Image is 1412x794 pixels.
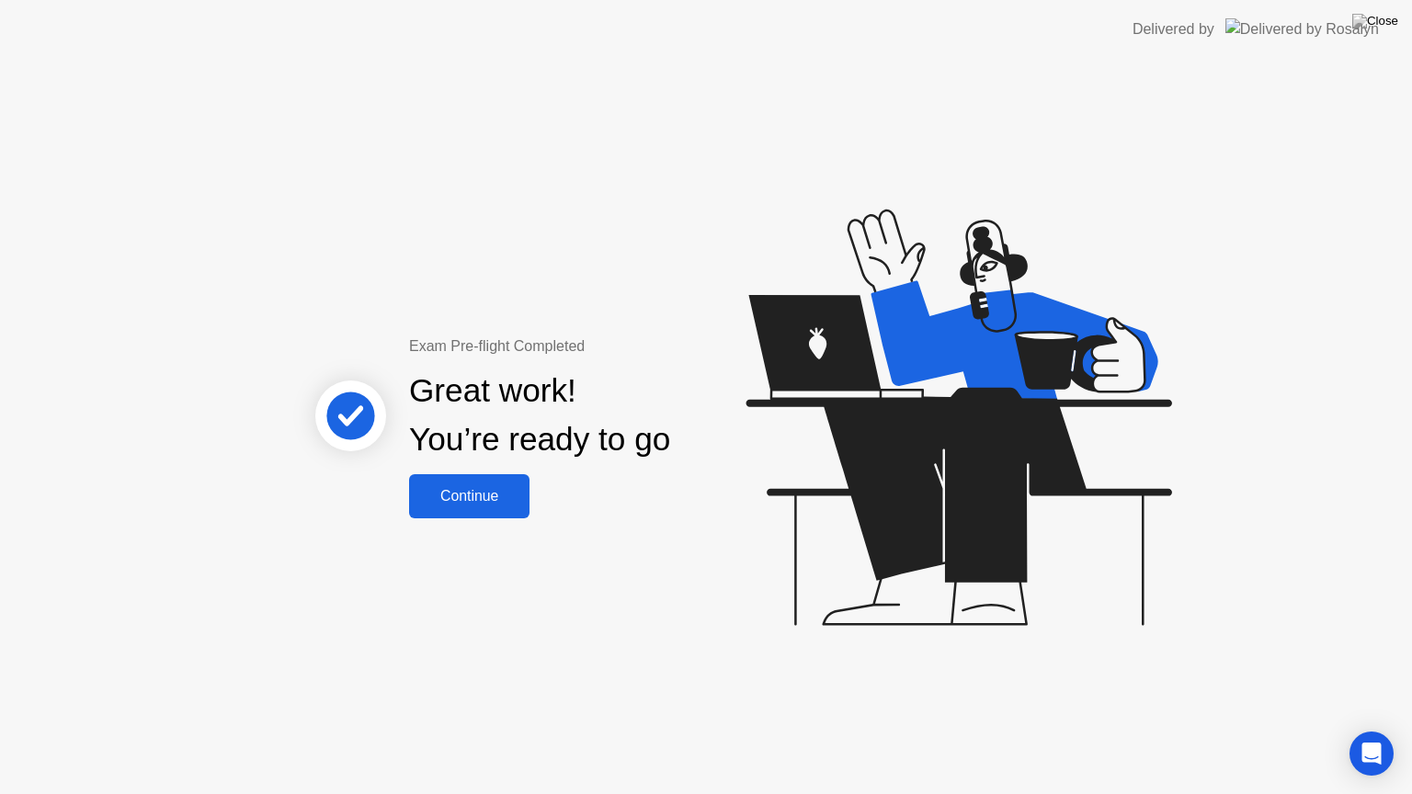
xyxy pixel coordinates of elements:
[415,488,524,505] div: Continue
[409,474,529,518] button: Continue
[1225,18,1379,40] img: Delivered by Rosalyn
[1352,14,1398,28] img: Close
[409,335,789,357] div: Exam Pre-flight Completed
[1133,18,1214,40] div: Delivered by
[1349,732,1394,776] div: Open Intercom Messenger
[409,367,670,464] div: Great work! You’re ready to go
